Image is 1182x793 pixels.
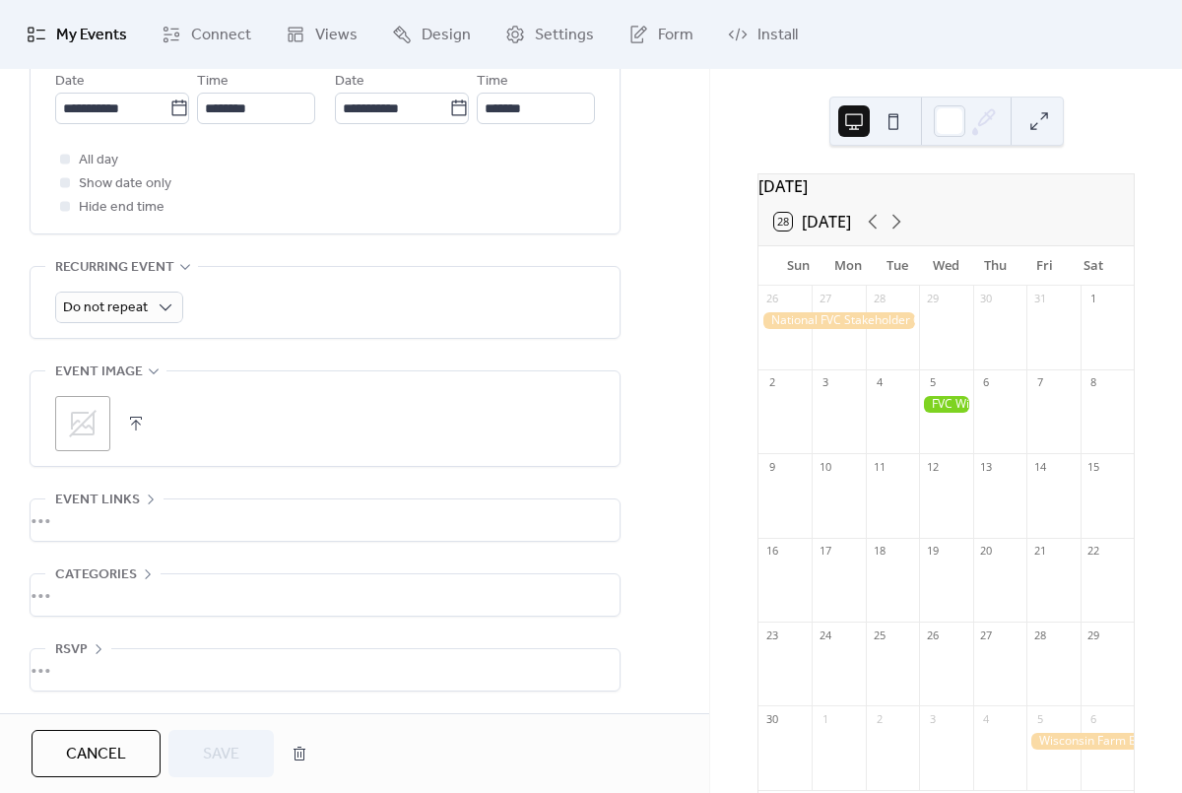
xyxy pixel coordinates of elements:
div: 26 [764,292,779,306]
div: 3 [818,375,832,390]
div: 8 [1086,375,1101,390]
span: Categories [55,563,137,587]
div: Fri [1019,246,1069,286]
div: Sun [774,246,823,286]
div: 31 [1032,292,1047,306]
span: My Events [56,24,127,47]
div: 23 [764,628,779,642]
a: Settings [491,8,609,61]
span: Connect [191,24,251,47]
div: 2 [872,711,886,726]
div: 28 [872,292,886,306]
span: Recurring event [55,256,174,280]
span: Event links [55,489,140,512]
div: Thu [970,246,1019,286]
span: Date [55,70,85,94]
div: 1 [818,711,832,726]
a: Views [271,8,372,61]
div: 18 [872,544,886,559]
div: Sat [1069,246,1118,286]
div: Wisconsin Farm Bureau Annual Meeting [1026,733,1134,750]
div: ••• [31,499,620,541]
span: Time [197,70,229,94]
div: 1 [1086,292,1101,306]
a: My Events [12,8,142,61]
div: 16 [764,544,779,559]
div: 24 [818,628,832,642]
div: ••• [31,649,620,691]
div: 21 [1032,544,1047,559]
div: 13 [979,459,994,474]
a: Design [377,8,486,61]
span: Form [658,24,693,47]
div: 10 [818,459,832,474]
span: Show date only [79,172,171,196]
div: 6 [979,375,994,390]
span: Cancel [66,743,126,766]
span: Views [315,24,358,47]
a: Connect [147,8,266,61]
div: 22 [1086,544,1101,559]
div: 5 [925,375,940,390]
a: Form [614,8,708,61]
div: 19 [925,544,940,559]
span: Do not repeat [63,295,148,321]
div: 15 [1086,459,1101,474]
div: ; [55,396,110,451]
div: 6 [1086,711,1101,726]
div: Mon [823,246,873,286]
span: Time [477,70,508,94]
div: National FVC Stakeholder Conference [758,312,919,329]
div: Tue [873,246,922,286]
span: Settings [535,24,594,47]
div: 7 [1032,375,1047,390]
div: Wed [922,246,971,286]
div: [DATE] [758,174,1134,198]
span: Date [335,70,364,94]
div: 4 [979,711,994,726]
div: 5 [1032,711,1047,726]
div: 3 [925,711,940,726]
span: Event image [55,361,143,384]
div: 29 [925,292,940,306]
div: 27 [979,628,994,642]
div: 25 [872,628,886,642]
button: Cancel [32,730,161,777]
div: 14 [1032,459,1047,474]
div: 17 [818,544,832,559]
div: ••• [31,574,620,616]
div: 11 [872,459,886,474]
span: Design [422,24,471,47]
span: Hide end time [79,196,164,220]
div: FVC Wisconsin Annual Meeting [919,396,972,413]
a: Install [713,8,813,61]
button: 28[DATE] [767,208,858,235]
div: 30 [764,711,779,726]
div: 30 [979,292,994,306]
div: 2 [764,375,779,390]
div: 26 [925,628,940,642]
span: All day [79,149,118,172]
div: 29 [1086,628,1101,642]
div: 20 [979,544,994,559]
span: Install [757,24,798,47]
div: 28 [1032,628,1047,642]
span: RSVP [55,638,88,662]
div: 9 [764,459,779,474]
div: 27 [818,292,832,306]
div: 4 [872,375,886,390]
div: 12 [925,459,940,474]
